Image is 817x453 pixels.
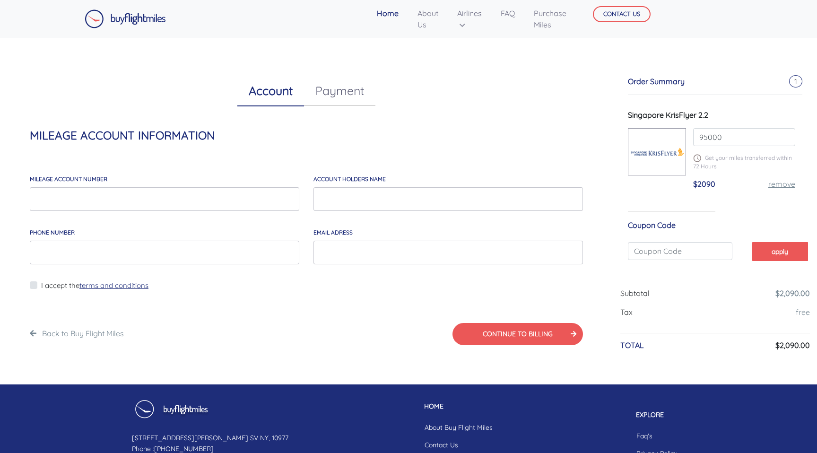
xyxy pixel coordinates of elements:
a: Buy Flight Miles Logo [85,7,166,31]
a: Payment [304,76,375,106]
a: free [796,307,810,317]
a: remove [768,179,795,189]
img: schedule.png [693,154,701,162]
label: account holders NAME [313,175,386,183]
h4: MILEAGE ACCOUNT INFORMATION [30,129,583,142]
a: $2,090.00 [775,288,810,298]
a: About Buy Flight Miles [417,419,500,436]
h6: $2,090.00 [775,341,810,350]
button: CONTACT US [593,6,651,22]
p: HOME [417,401,500,411]
a: terms and conditions [79,281,148,290]
p: Get your miles transferred within 72 Hours [693,154,795,171]
label: I accept the [41,280,148,291]
span: Coupon Code [628,220,676,230]
a: Purchase Miles [530,4,570,34]
img: Singapore-KrisFlyer.png [628,139,686,165]
a: Faq's [629,427,685,445]
button: apply [752,242,808,261]
input: Coupon Code [628,242,732,260]
span: Subtotal [620,288,650,298]
a: Airlines [453,4,486,34]
label: Phone Number [30,228,75,237]
span: $2090 [693,179,715,189]
label: MILEAGE account number [30,175,107,183]
p: EXPLORE [629,410,685,420]
span: 1 [789,75,802,87]
img: Buy Flight Miles Footer Logo [132,400,210,425]
span: Singapore KrisFlyer 2.2 [628,110,708,120]
a: FAQ [497,4,519,23]
h6: TOTAL [620,341,644,350]
a: [PHONE_NUMBER] [154,444,214,453]
a: Home [373,4,402,23]
a: Back to Buy Flight Miles [42,329,124,338]
span: Tax [620,307,633,317]
label: email adress [313,228,353,237]
button: CONTINUE TO BILLING [452,323,583,345]
a: Account [237,76,304,106]
span: Order Summary [628,77,685,86]
a: About Us [414,4,442,34]
img: Buy Flight Miles Logo [85,9,166,28]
